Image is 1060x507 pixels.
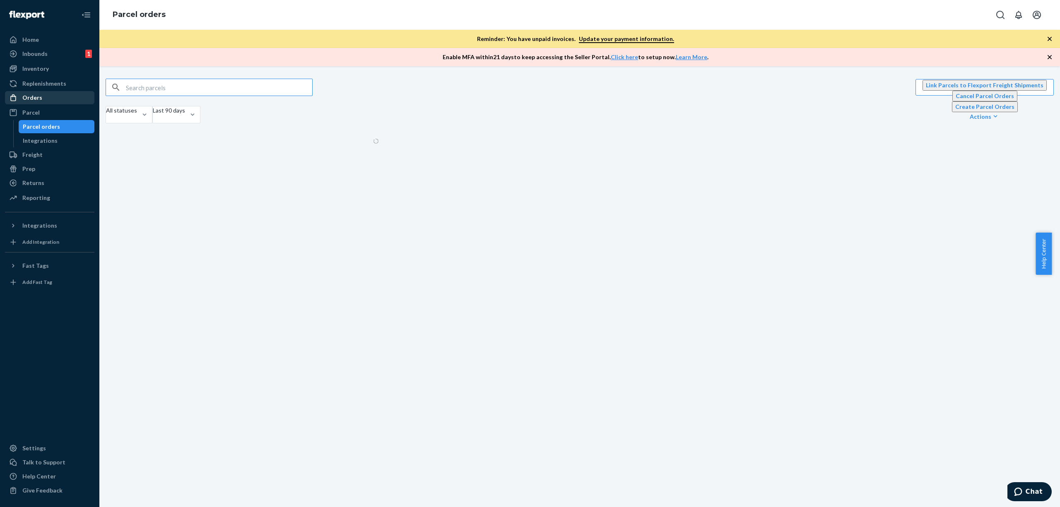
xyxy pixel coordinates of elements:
[22,262,49,270] div: Fast Tags
[22,458,65,466] div: Talk to Support
[22,165,35,173] div: Prep
[952,101,1018,112] button: Create Parcel Orders
[923,112,1047,121] div: Actions
[22,179,44,187] div: Returns
[955,103,1014,110] span: Create Parcel Orders
[19,134,95,147] a: Integrations
[443,53,708,61] p: Enable MFA within 21 days to keep accessing the Seller Portal. to setup now. .
[153,115,154,123] input: Last 90 days
[22,151,43,159] div: Freight
[1036,233,1052,275] button: Help Center
[78,7,94,23] button: Close Navigation
[106,115,107,123] input: All statuses
[106,106,137,115] div: All statuses
[5,91,94,104] a: Orders
[5,276,94,289] a: Add Fast Tag
[22,221,57,230] div: Integrations
[9,11,44,19] img: Flexport logo
[579,35,674,43] a: Update your payment information.
[22,94,42,102] div: Orders
[113,10,166,19] a: Parcel orders
[1007,482,1052,503] iframe: Opens a widget where you can chat to one of our agents
[477,35,674,43] p: Reminder: You have unpaid invoices.
[23,137,58,145] div: Integrations
[5,148,94,161] a: Freight
[22,108,40,117] div: Parcel
[22,444,46,452] div: Settings
[22,50,48,58] div: Inbounds
[22,65,49,73] div: Inventory
[676,53,707,60] a: Learn More
[5,456,94,469] button: Talk to Support
[956,92,1014,99] span: Cancel Parcel Orders
[952,91,1017,101] button: Cancel Parcel Orders
[5,62,94,75] a: Inventory
[5,33,94,46] a: Home
[85,50,92,58] div: 1
[5,470,94,483] a: Help Center
[126,79,312,96] input: Search parcels
[1010,7,1027,23] button: Open notifications
[5,484,94,497] button: Give Feedback
[153,106,185,115] div: Last 90 days
[5,162,94,175] a: Prep
[22,36,39,44] div: Home
[5,219,94,232] button: Integrations
[926,82,1043,89] span: Link Parcels to Flexport Freight Shipments
[22,238,59,245] div: Add Integration
[22,486,63,495] div: Give Feedback
[22,194,50,202] div: Reporting
[1029,7,1045,23] button: Open account menu
[923,80,1047,91] button: Link Parcels to Flexport Freight Shipments
[5,191,94,204] a: Reporting
[5,47,94,60] a: Inbounds1
[19,120,95,133] a: Parcel orders
[22,279,52,286] div: Add Fast Tag
[915,79,1054,96] button: Link Parcels to Flexport Freight ShipmentsCancel Parcel OrdersCreate Parcel OrdersActions
[5,442,94,455] a: Settings
[22,472,56,481] div: Help Center
[5,259,94,272] button: Fast Tags
[5,176,94,190] a: Returns
[5,106,94,119] a: Parcel
[992,7,1009,23] button: Open Search Box
[23,123,60,131] div: Parcel orders
[5,77,94,90] a: Replenishments
[22,79,66,88] div: Replenishments
[611,53,638,60] a: Click here
[5,235,94,249] a: Add Integration
[106,3,172,27] ol: breadcrumbs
